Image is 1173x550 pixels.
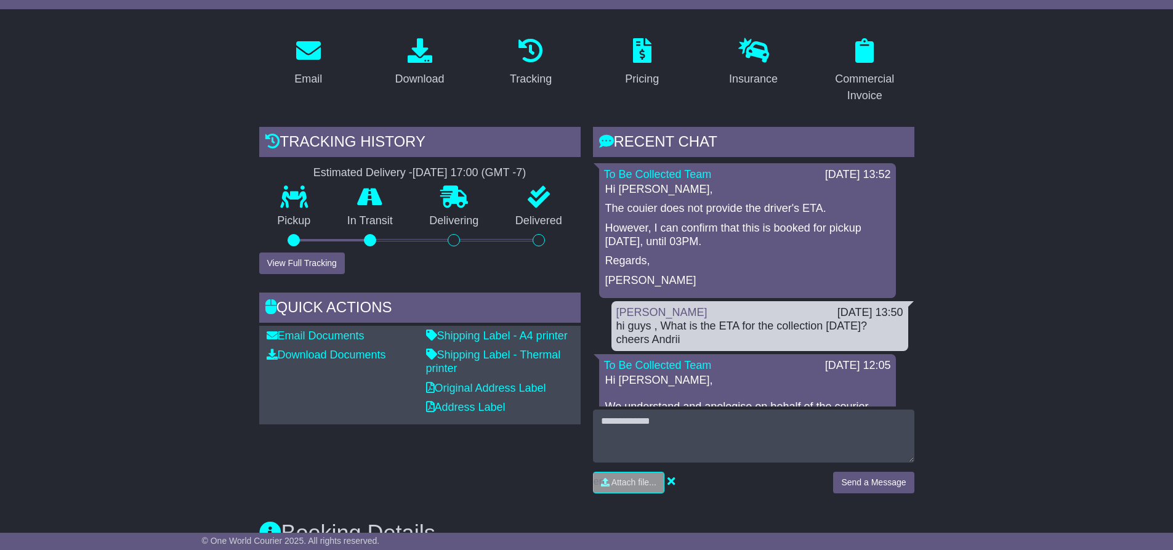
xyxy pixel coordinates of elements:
p: Pickup [259,214,329,228]
button: Send a Message [833,472,914,493]
p: Hi [PERSON_NAME], We understand and apologise on behalf of the courier. We will let them know as ... [605,374,890,467]
div: Commercial Invoice [823,71,906,104]
a: Commercial Invoice [815,34,914,108]
span: © One World Courier 2025. All rights reserved. [202,536,380,546]
a: To Be Collected Team [604,359,712,371]
a: To Be Collected Team [604,168,712,180]
p: Delivering [411,214,498,228]
a: Shipping Label - A4 printer [426,330,568,342]
a: Download Documents [267,349,386,361]
a: Email Documents [267,330,365,342]
div: [DATE] 13:52 [825,168,891,182]
a: Shipping Label - Thermal printer [426,349,561,374]
div: Tracking history [259,127,581,160]
div: Download [395,71,444,87]
div: hi guys , What is the ETA for the collection [DATE]? cheers Andrii [616,320,903,346]
div: [DATE] 12:05 [825,359,891,373]
p: [PERSON_NAME] [605,274,890,288]
a: Pricing [617,34,667,92]
a: Insurance [721,34,786,92]
h3: Booking Details [259,521,914,546]
button: View Full Tracking [259,253,345,274]
a: Address Label [426,401,506,413]
p: The couier does not provide the driver's ETA. [605,202,890,216]
div: Quick Actions [259,293,581,326]
a: Email [286,34,330,92]
a: Tracking [502,34,560,92]
p: Delivered [497,214,581,228]
p: Hi [PERSON_NAME], [605,183,890,196]
a: Download [387,34,452,92]
div: Email [294,71,322,87]
div: Tracking [510,71,552,87]
p: Regards, [605,254,890,268]
div: Estimated Delivery - [259,166,581,180]
p: In Transit [329,214,411,228]
div: [DATE] 13:50 [837,306,903,320]
div: Insurance [729,71,778,87]
p: However, I can confirm that this is booked for pickup [DATE], until 03PM. [605,222,890,248]
div: [DATE] 17:00 (GMT -7) [413,166,526,180]
a: Original Address Label [426,382,546,394]
div: Pricing [625,71,659,87]
a: [PERSON_NAME] [616,306,707,318]
div: RECENT CHAT [593,127,914,160]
